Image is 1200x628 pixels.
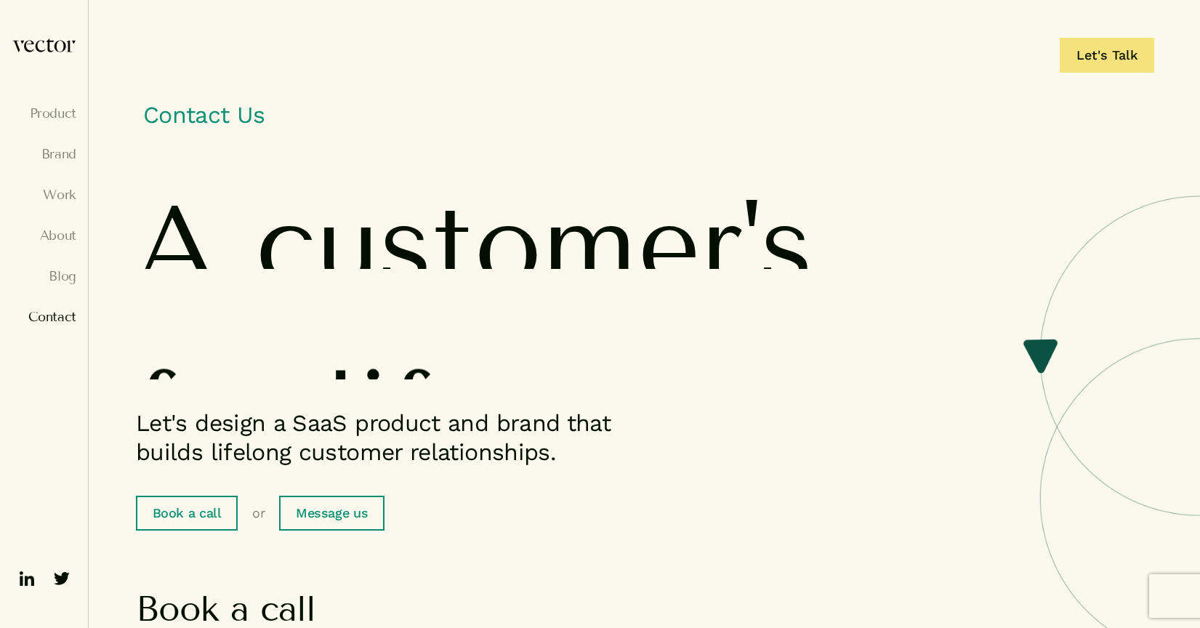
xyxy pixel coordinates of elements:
span: for [136,355,286,465]
a: About [12,228,76,243]
p: Let's design a SaaS product and brand that builds lifelong customer relationships. [136,408,630,467]
img: ico-linkedin [15,567,39,590]
a: Brand [12,147,76,161]
a: Let's Talk [1060,38,1154,73]
span: A [136,190,217,301]
a: Message us [279,496,384,531]
span: customer's [255,190,813,301]
a: Book a call [136,496,238,531]
h1: Contact Us [136,93,1153,144]
span: life [325,355,494,465]
span: or [252,504,265,522]
a: Work [12,188,76,202]
img: ico-twitter-fill [50,567,73,590]
a: Blog [12,269,76,283]
a: Product [12,106,76,121]
a: Contact [12,310,76,324]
